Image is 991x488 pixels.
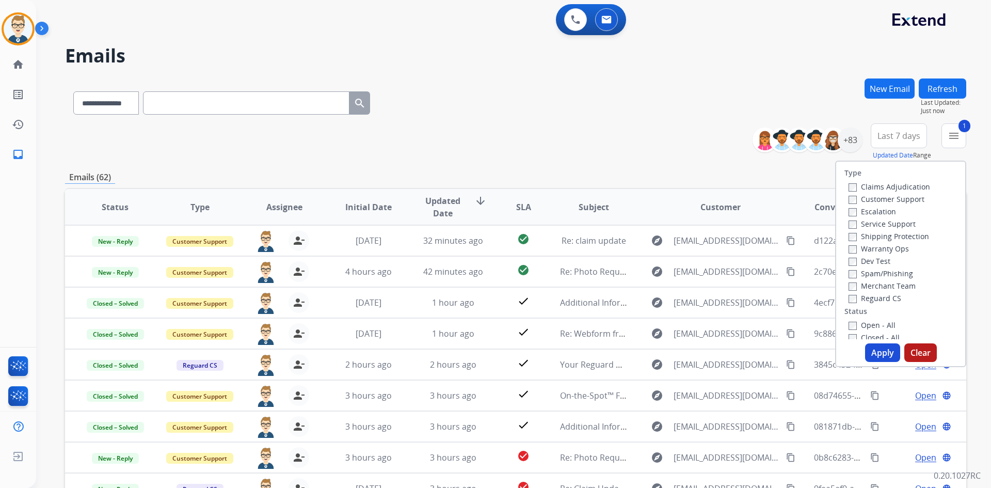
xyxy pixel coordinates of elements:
[786,298,795,307] mat-icon: content_copy
[87,298,144,309] span: Closed – Solved
[786,453,795,462] mat-icon: content_copy
[345,266,392,277] span: 4 hours ago
[814,235,973,246] span: d122a781-0746-4240-8166-9c55eb644542
[517,326,530,338] mat-icon: check
[345,201,392,213] span: Initial Date
[849,320,896,330] label: Open - All
[942,391,951,400] mat-icon: language
[293,451,305,464] mat-icon: person_remove
[915,451,936,464] span: Open
[166,236,233,247] span: Customer Support
[166,298,233,309] span: Customer Support
[517,419,530,431] mat-icon: check
[102,201,129,213] span: Status
[560,452,632,463] span: Re: Photo Request
[919,78,966,99] button: Refresh
[786,422,795,431] mat-icon: content_copy
[345,359,392,370] span: 2 hours ago
[871,123,927,148] button: Last 7 days
[92,236,139,247] span: New - Reply
[849,194,924,204] label: Customer Support
[849,258,857,266] input: Dev Test
[849,281,916,291] label: Merchant Team
[560,266,632,277] span: Re: Photo Request
[293,389,305,402] mat-icon: person_remove
[849,295,857,303] input: Reguard CS
[255,292,276,314] img: agent-avatar
[190,201,210,213] span: Type
[651,296,663,309] mat-icon: explore
[865,343,900,362] button: Apply
[560,297,744,308] span: Additional Information Required for Your Claim
[838,128,862,152] div: +83
[849,293,901,303] label: Reguard CS
[516,201,531,213] span: SLA
[255,323,276,345] img: agent-avatar
[814,297,969,308] span: 4ecf7553-138f-49d8-8cd9-959a4d039539
[814,421,975,432] span: 081871db-413a-4523-a016-2612991be9eb
[356,235,381,246] span: [DATE]
[958,120,970,132] span: 1
[921,107,966,115] span: Just now
[849,221,857,229] input: Service Support
[873,151,931,160] span: Range
[432,328,474,339] span: 1 hour ago
[942,453,951,462] mat-icon: language
[293,296,305,309] mat-icon: person_remove
[87,391,144,402] span: Closed – Solved
[849,231,929,241] label: Shipping Protection
[517,388,530,400] mat-icon: check
[560,421,681,432] span: Additional Information Needed
[873,151,913,160] button: Updated Date
[651,420,663,433] mat-icon: explore
[786,391,795,400] mat-icon: content_copy
[12,88,24,101] mat-icon: list_alt
[942,422,951,431] mat-icon: language
[674,451,780,464] span: [EMAIL_ADDRESS][DOMAIN_NAME]
[12,118,24,131] mat-icon: history
[849,219,916,229] label: Service Support
[849,233,857,241] input: Shipping Protection
[674,420,780,433] span: [EMAIL_ADDRESS][DOMAIN_NAME]
[870,391,880,400] mat-icon: content_copy
[579,201,609,213] span: Subject
[844,168,861,178] label: Type
[870,453,880,462] mat-icon: content_copy
[517,295,530,307] mat-icon: check
[293,420,305,433] mat-icon: person_remove
[560,390,672,401] span: On-the-Spot™ Fabric Cleaner
[674,296,780,309] span: [EMAIL_ADDRESS][DOMAIN_NAME]
[849,207,896,216] label: Escalation
[849,269,913,278] label: Spam/Phishing
[562,235,626,246] span: Re: claim update
[420,195,467,219] span: Updated Date
[651,234,663,247] mat-icon: explore
[674,234,780,247] span: [EMAIL_ADDRESS][DOMAIN_NAME]
[814,359,966,370] span: 3845c432-fd42-4df0-bef7-21039a762bf3
[786,329,795,338] mat-icon: content_copy
[255,261,276,283] img: agent-avatar
[870,422,880,431] mat-icon: content_copy
[430,421,476,432] span: 3 hours ago
[166,329,233,340] span: Customer Support
[849,322,857,330] input: Open - All
[430,390,476,401] span: 3 hours ago
[423,235,483,246] span: 32 minutes ago
[674,265,780,278] span: [EMAIL_ADDRESS][DOMAIN_NAME]
[674,358,780,371] span: [EMAIL_ADDRESS][DOMAIN_NAME]
[849,256,890,266] label: Dev Test
[786,236,795,245] mat-icon: content_copy
[65,45,966,66] h2: Emails
[786,267,795,276] mat-icon: content_copy
[87,360,144,371] span: Closed – Solved
[166,422,233,433] span: Customer Support
[517,233,530,245] mat-icon: check_circle
[293,358,305,371] mat-icon: person_remove
[87,329,144,340] span: Closed – Solved
[849,334,857,342] input: Closed - All
[432,297,474,308] span: 1 hour ago
[786,360,795,369] mat-icon: content_copy
[293,327,305,340] mat-icon: person_remove
[844,306,867,317] label: Status
[921,99,966,107] span: Last Updated:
